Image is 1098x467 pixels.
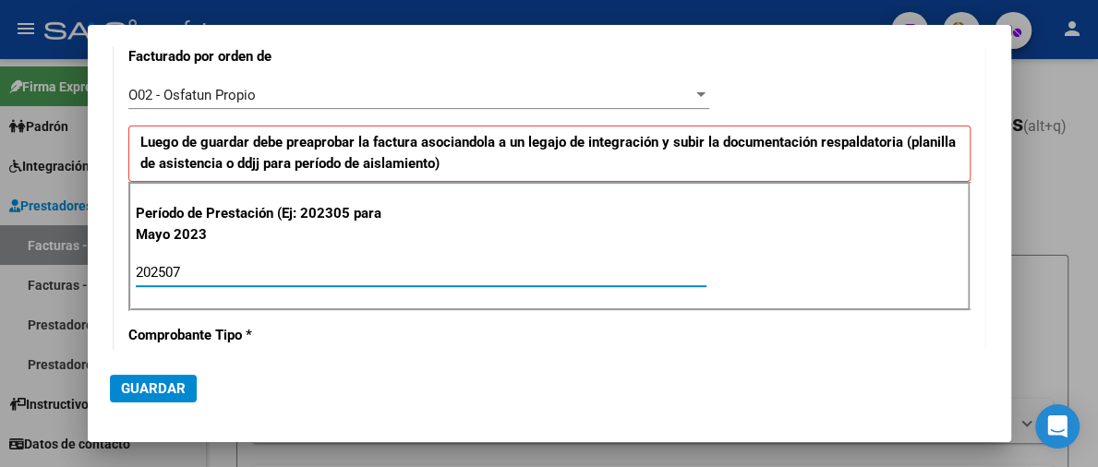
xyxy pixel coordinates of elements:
[128,87,256,103] span: O02 - Osfatun Propio
[128,46,381,67] p: Facturado por orden de
[136,203,384,245] p: Período de Prestación (Ej: 202305 para Mayo 2023
[128,325,381,346] p: Comprobante Tipo *
[110,375,197,402] button: Guardar
[121,380,186,397] span: Guardar
[1035,404,1080,449] div: Open Intercom Messenger
[140,134,956,172] strong: Luego de guardar debe preaprobar la factura asociandola a un legajo de integración y subir la doc...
